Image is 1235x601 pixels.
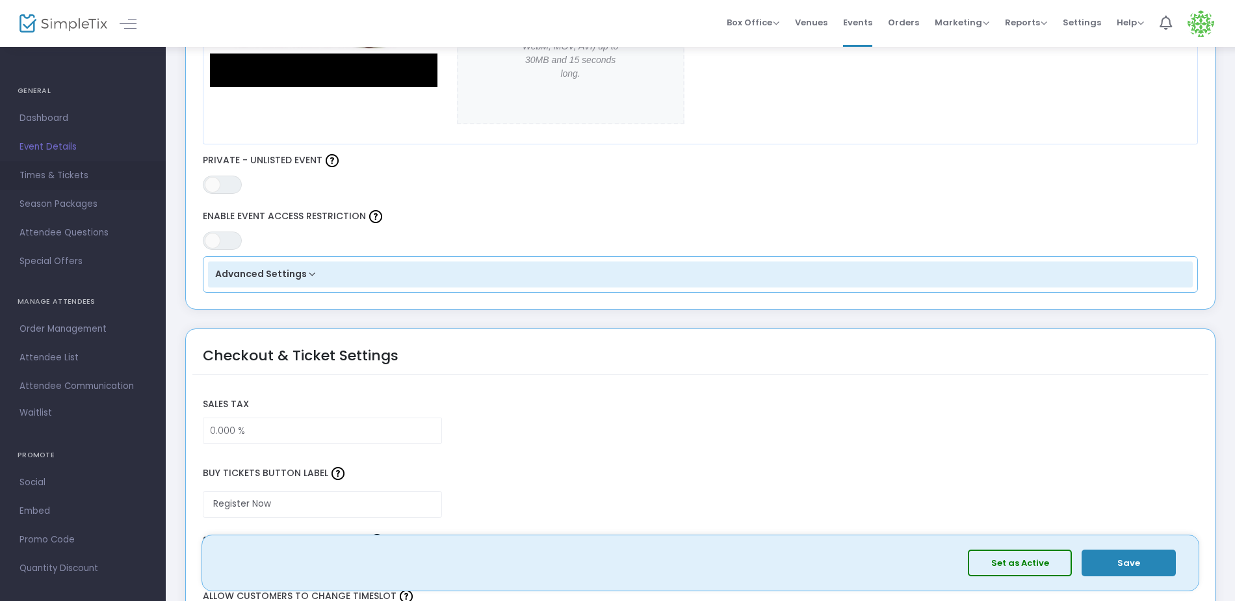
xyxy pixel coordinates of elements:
span: Season Packages [19,196,146,213]
h4: PROMOTE [18,442,148,468]
span: Box Office [727,16,779,29]
button: Advanced Settings [208,261,1193,287]
span: Event Details [19,139,146,155]
span: Attendee Communication [19,378,146,395]
div: Checkout & Ticket Settings [203,345,398,383]
h4: GENERAL [18,78,148,104]
span: Upload a video (MP4, WebM, MOV, AVI) up to 30MB and 15 seconds long. [517,26,625,81]
label: Private - Unlisted Event [203,151,1199,170]
span: Help [1117,16,1144,29]
span: Promo Code [19,531,146,548]
button: Set as Active [968,550,1072,576]
label: Enable Event Access Restriction [203,207,1199,226]
span: Attendee List [19,349,146,366]
h4: MANAGE ATTENDEES [18,289,148,315]
span: Orders [888,6,919,39]
span: Special Offers [19,253,146,270]
span: Events [843,6,872,39]
span: Embed [19,503,146,520]
span: Marketing [935,16,989,29]
span: Times & Tickets [19,167,146,184]
span: Quantity Discount [19,560,146,577]
img: question-mark [369,210,382,223]
label: Buy Tickets Button Label [196,457,1204,491]
span: Social [19,474,146,491]
span: Reports [1005,16,1047,29]
span: Venues [795,6,827,39]
label: Show Price Range on Event Page [203,531,1199,550]
img: question-mark [331,467,344,480]
img: question-mark [326,154,339,167]
input: Sales Tax [203,418,441,443]
span: Waitlist [19,407,52,420]
span: Attendee Questions [19,224,146,241]
label: Sales Tax [196,392,1204,418]
span: Settings [1063,6,1101,39]
span: Order Management [19,321,146,338]
button: Save [1082,550,1176,576]
span: Dashboard [19,110,146,127]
